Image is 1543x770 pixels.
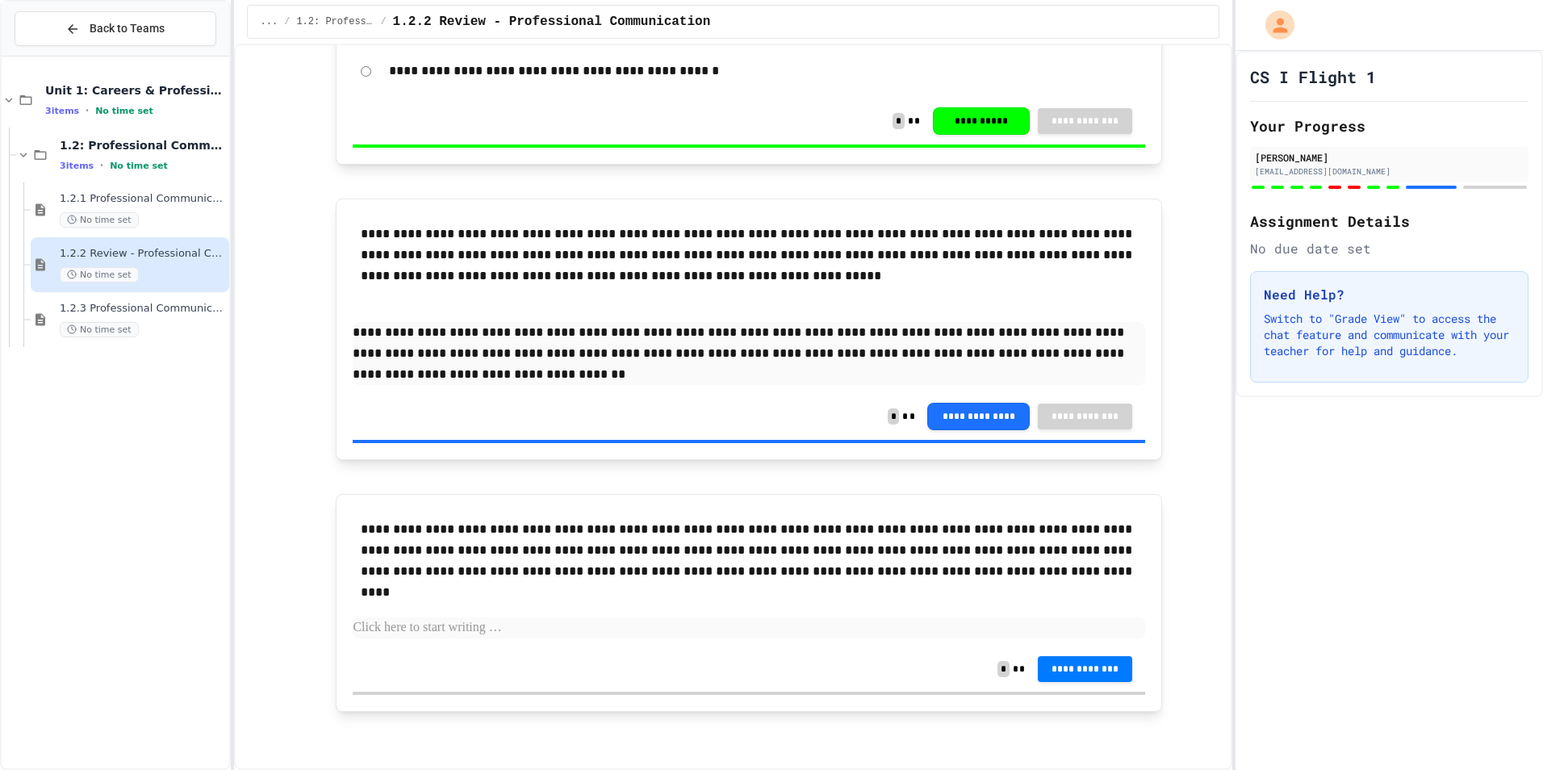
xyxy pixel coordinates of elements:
[284,15,290,28] span: /
[60,212,139,228] span: No time set
[296,15,374,28] span: 1.2: Professional Communication
[110,161,168,171] span: No time set
[60,267,139,282] span: No time set
[45,83,226,98] span: Unit 1: Careers & Professionalism
[1248,6,1298,44] div: My Account
[15,11,216,46] button: Back to Teams
[95,106,153,116] span: No time set
[60,322,139,337] span: No time set
[380,15,386,28] span: /
[1250,65,1376,88] h1: CS I Flight 1
[1250,239,1528,258] div: No due date set
[1255,150,1524,165] div: [PERSON_NAME]
[60,302,226,316] span: 1.2.3 Professional Communication Challenge
[1264,311,1515,359] p: Switch to "Grade View" to access the chat feature and communicate with your teacher for help and ...
[60,192,226,206] span: 1.2.1 Professional Communication
[1250,210,1528,232] h2: Assignment Details
[45,106,79,116] span: 3 items
[1264,285,1515,304] h3: Need Help?
[60,247,226,261] span: 1.2.2 Review - Professional Communication
[393,12,711,31] span: 1.2.2 Review - Professional Communication
[1255,165,1524,178] div: [EMAIL_ADDRESS][DOMAIN_NAME]
[86,104,89,117] span: •
[60,138,226,153] span: 1.2: Professional Communication
[90,20,165,37] span: Back to Teams
[60,161,94,171] span: 3 items
[261,15,278,28] span: ...
[100,159,103,172] span: •
[1250,115,1528,137] h2: Your Progress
